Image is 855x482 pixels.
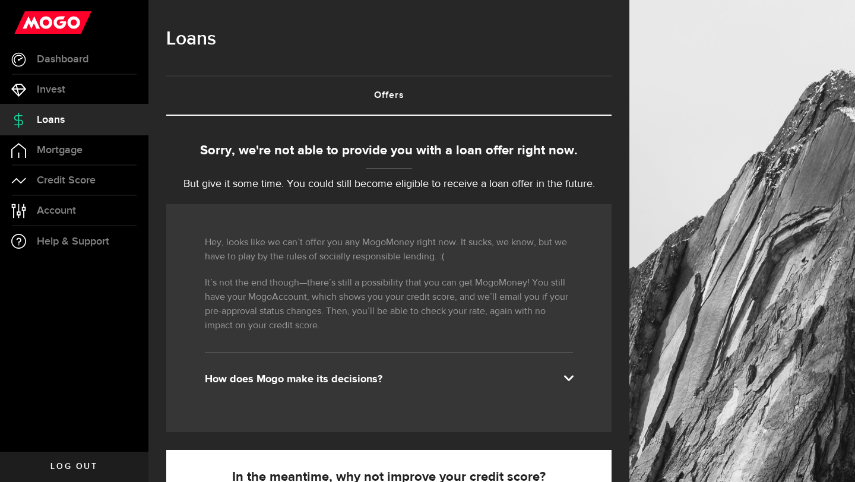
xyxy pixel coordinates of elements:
h1: Loans [166,24,612,55]
p: Hey, looks like we can’t offer you any MogoMoney right now. It sucks, we know, but we have to pla... [205,236,573,264]
span: Invest [37,84,65,95]
p: It’s not the end though—there’s still a possibility that you can get MogoMoney! You still have yo... [205,276,573,333]
span: Credit Score [37,175,96,186]
div: Sorry, we're not able to provide you with a loan offer right now. [166,141,612,161]
span: Help & Support [37,236,109,247]
a: Offers [166,77,612,115]
span: Account [37,205,76,216]
span: Mortgage [37,145,83,156]
span: Dashboard [37,54,88,65]
ul: Tabs Navigation [166,75,612,116]
span: Loans [37,115,65,125]
iframe: LiveChat chat widget [805,432,855,482]
p: But give it some time. You could still become eligible to receive a loan offer in the future. [166,176,612,192]
span: Log out [50,462,97,471]
div: How does Mogo make its decisions? [205,372,573,386]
